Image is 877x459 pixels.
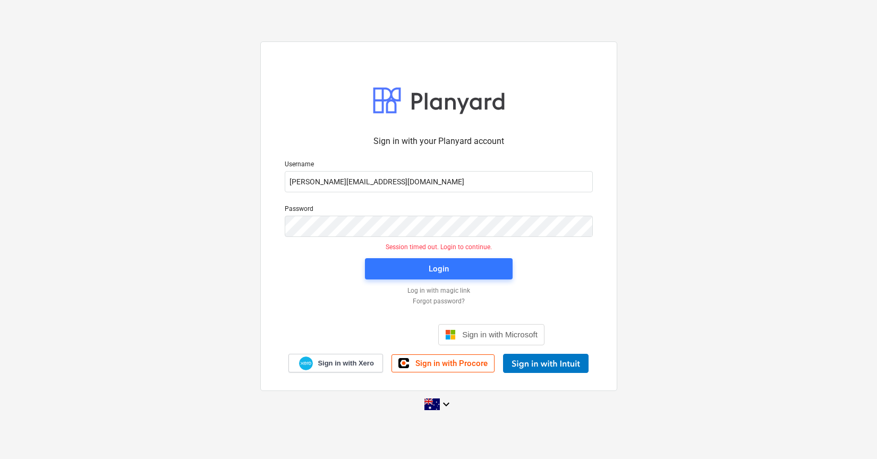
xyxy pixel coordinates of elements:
[288,354,383,372] a: Sign in with Xero
[318,359,373,368] span: Sign in with Xero
[415,359,488,368] span: Sign in with Procore
[327,323,435,346] iframe: Sign in with Google Button
[285,135,593,148] p: Sign in with your Planyard account
[391,354,495,372] a: Sign in with Procore
[278,243,599,252] p: Session timed out. Login to continue.
[299,356,313,371] img: Xero logo
[429,262,449,276] div: Login
[462,330,538,339] span: Sign in with Microsoft
[285,160,593,171] p: Username
[365,258,513,279] button: Login
[285,171,593,192] input: Username
[824,408,877,459] iframe: Chat Widget
[445,329,456,340] img: Microsoft logo
[279,297,598,306] a: Forgot password?
[285,205,593,216] p: Password
[279,287,598,295] a: Log in with magic link
[440,398,453,411] i: keyboard_arrow_down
